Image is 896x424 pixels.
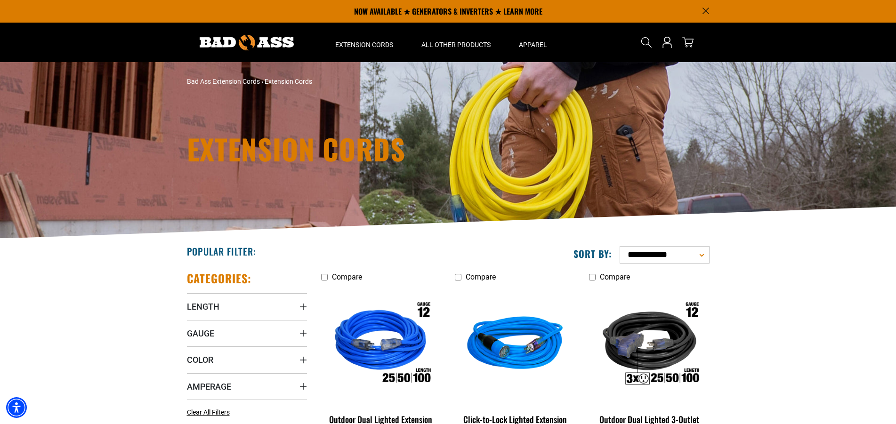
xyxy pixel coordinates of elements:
[187,408,230,416] span: Clear All Filters
[187,381,231,392] span: Amperage
[187,293,307,320] summary: Length
[321,23,407,62] summary: Extension Cords
[456,291,574,399] img: blue
[6,397,27,418] div: Accessibility Menu
[519,40,547,49] span: Apparel
[660,23,675,62] a: Open this option
[335,40,393,49] span: Extension Cords
[187,320,307,346] summary: Gauge
[187,135,531,163] h1: Extension Cords
[332,272,362,281] span: Compare
[187,301,219,312] span: Length
[187,245,256,257] h2: Popular Filter:
[187,346,307,373] summary: Color
[187,354,213,365] span: Color
[680,37,695,48] a: cart
[421,40,491,49] span: All Other Products
[407,23,505,62] summary: All Other Products
[261,78,263,85] span: ›
[573,248,612,260] label: Sort by:
[505,23,561,62] summary: Apparel
[187,328,214,339] span: Gauge
[187,78,260,85] a: Bad Ass Extension Cords
[187,77,531,87] nav: breadcrumbs
[265,78,312,85] span: Extension Cords
[187,271,252,286] h2: Categories:
[600,272,630,281] span: Compare
[590,291,709,399] img: Outdoor Dual Lighted 3-Outlet Extension Cord w/ Safety CGM
[200,35,294,50] img: Bad Ass Extension Cords
[639,35,654,50] summary: Search
[322,291,440,399] img: Outdoor Dual Lighted Extension Cord w/ Safety CGM
[187,408,234,417] a: Clear All Filters
[466,272,496,281] span: Compare
[187,373,307,400] summary: Amperage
